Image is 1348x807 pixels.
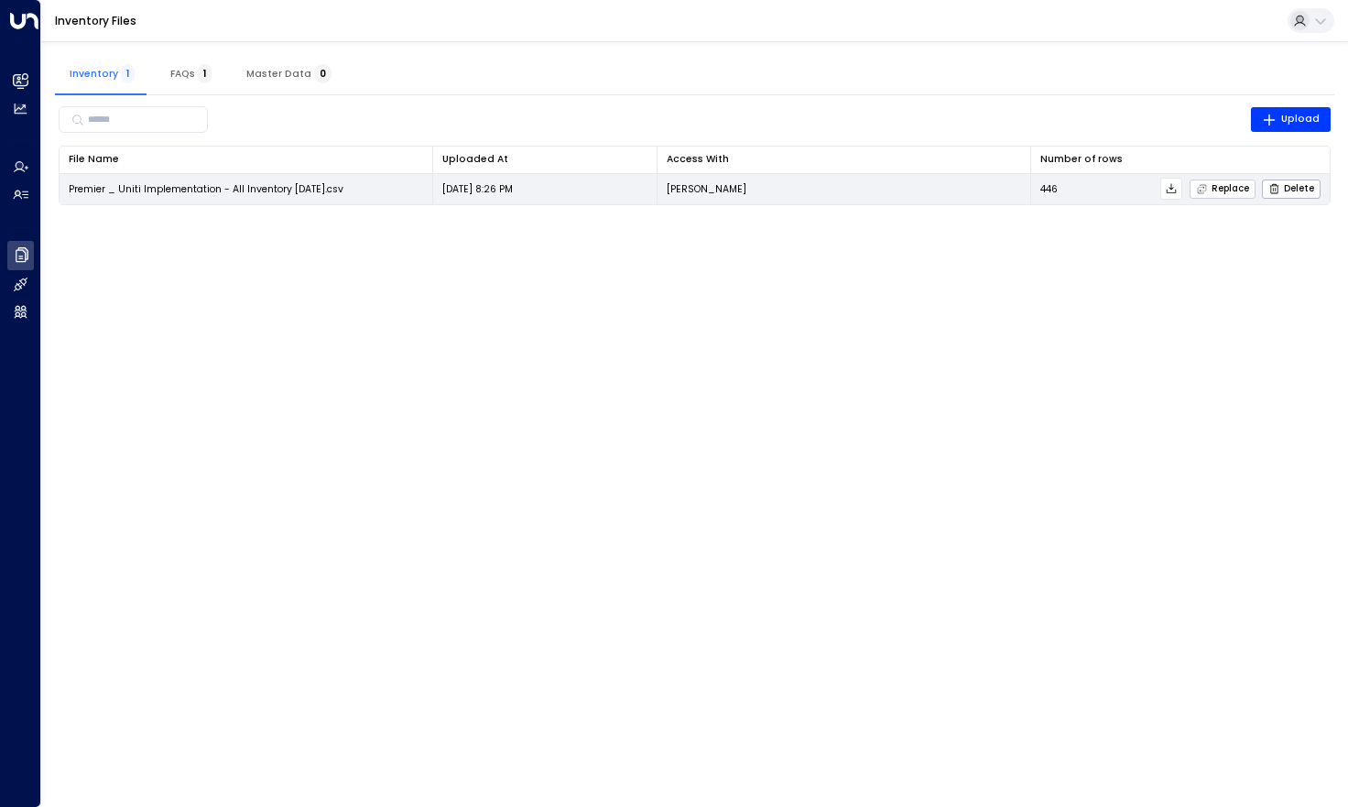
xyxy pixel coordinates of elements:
div: Number of rows [1040,151,1123,168]
div: Number of rows [1040,151,1320,168]
span: Master Data [246,68,332,80]
span: Delete [1268,183,1314,195]
a: Inventory Files [55,13,136,28]
button: Delete [1262,180,1321,199]
span: Premier _ Uniti Implementation - All Inventory [DATE].csv [69,182,343,196]
div: Access With [667,151,1020,168]
p: [DATE] 8:26 PM [442,182,513,196]
span: 1 [121,64,135,83]
div: File Name [69,151,422,168]
div: Uploaded At [442,151,647,168]
span: 1 [198,64,212,83]
div: Uploaded At [442,151,508,168]
span: 0 [314,64,332,83]
button: Upload [1251,107,1332,133]
span: 446 [1040,182,1058,196]
p: [PERSON_NAME] [667,182,746,196]
div: File Name [69,151,119,168]
span: Replace [1196,183,1249,195]
span: FAQs [170,68,212,80]
button: Replace [1190,180,1256,199]
span: Upload [1262,111,1321,127]
span: Inventory [70,68,135,80]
